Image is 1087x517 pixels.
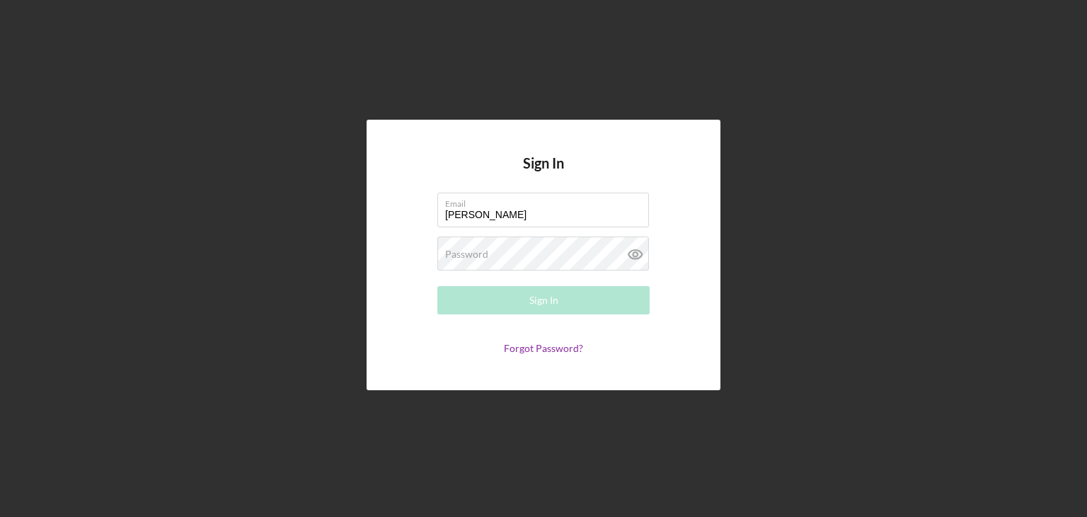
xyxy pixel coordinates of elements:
label: Email [445,193,649,209]
a: Forgot Password? [504,342,583,354]
h4: Sign In [523,155,564,193]
div: Sign In [529,286,558,314]
button: Sign In [437,286,650,314]
label: Password [445,249,488,260]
